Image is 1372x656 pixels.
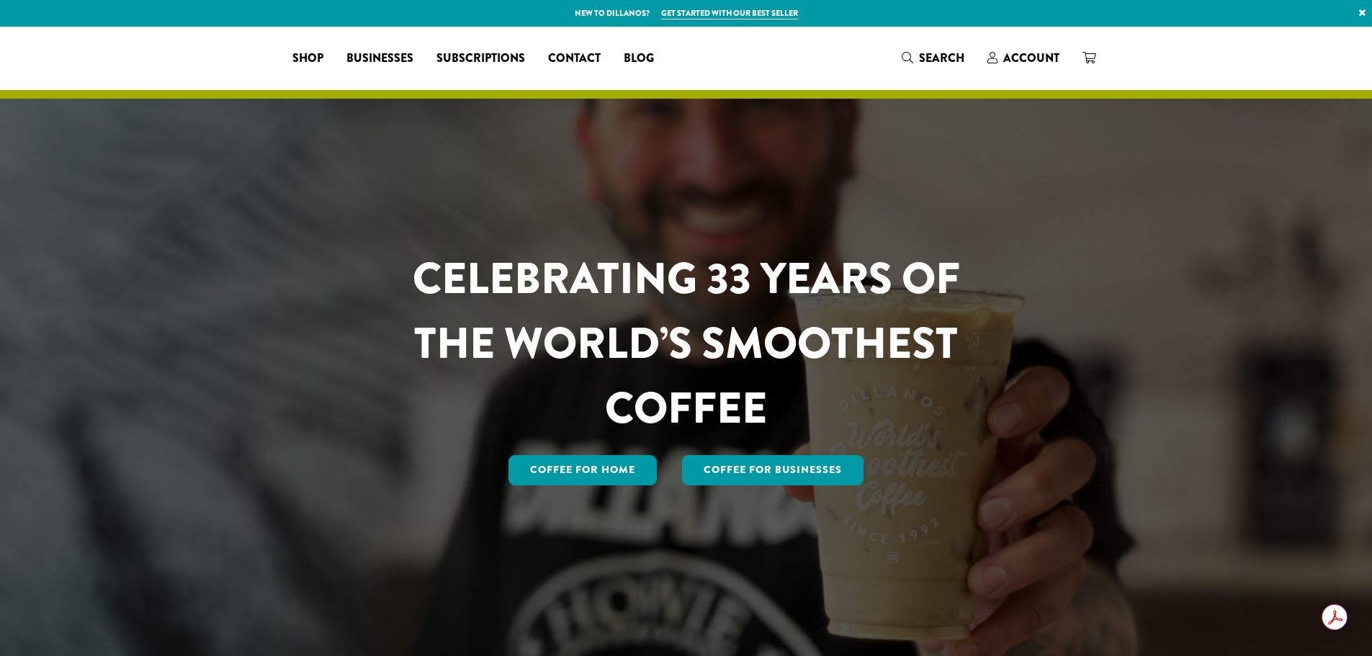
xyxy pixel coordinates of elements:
[624,50,654,68] span: Blog
[346,50,413,68] span: Businesses
[661,7,798,19] a: Get started with our best seller
[548,50,601,68] span: Contact
[508,455,657,485] a: Coffee for Home
[281,47,335,70] a: Shop
[370,246,1003,441] h1: CELEBRATING 33 YEARS OF THE WORLD’S SMOOTHEST COFFEE
[919,50,964,66] span: Search
[1003,50,1059,66] span: Account
[682,455,864,485] a: Coffee For Businesses
[292,50,323,68] span: Shop
[890,46,976,70] a: Search
[436,50,525,68] span: Subscriptions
